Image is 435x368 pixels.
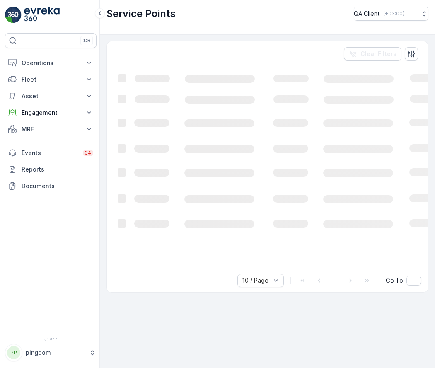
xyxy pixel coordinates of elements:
p: Service Points [106,7,176,20]
p: Fleet [22,75,80,84]
button: Fleet [5,71,97,88]
a: Documents [5,178,97,194]
p: QA Client [354,10,380,18]
span: v 1.51.1 [5,337,97,342]
span: Go To [386,276,403,285]
p: MRF [22,125,80,133]
button: PPpingdom [5,344,97,361]
button: Asset [5,88,97,104]
p: pingdom [26,349,85,357]
p: 34 [85,150,92,156]
a: Reports [5,161,97,178]
p: Events [22,149,78,157]
p: Engagement [22,109,80,117]
p: Clear Filters [360,50,396,58]
img: logo [5,7,22,23]
p: Asset [22,92,80,100]
p: Documents [22,182,93,190]
div: PP [7,346,20,359]
p: ( +03:00 ) [383,10,404,17]
img: logo_light-DOdMpM7g.png [24,7,60,23]
p: Reports [22,165,93,174]
button: Clear Filters [344,47,401,61]
a: Events34 [5,145,97,161]
button: MRF [5,121,97,138]
button: Engagement [5,104,97,121]
button: Operations [5,55,97,71]
button: QA Client(+03:00) [354,7,428,21]
p: Operations [22,59,80,67]
p: ⌘B [82,37,91,44]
